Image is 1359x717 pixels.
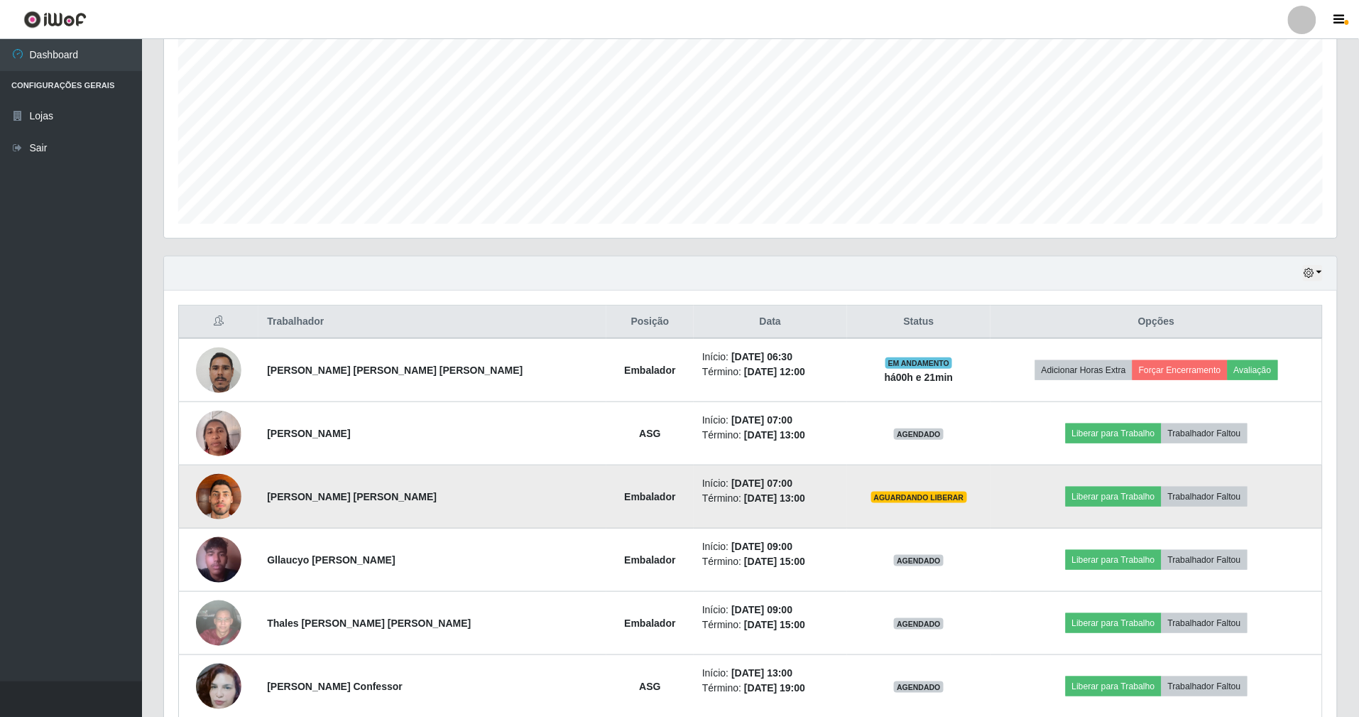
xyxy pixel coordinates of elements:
[1162,487,1248,507] button: Trabalhador Faltou
[196,466,241,527] img: 1750182643515.jpeg
[1066,550,1162,570] button: Liberar para Trabalho
[196,340,241,400] img: 1754513784799.jpeg
[702,413,839,428] li: Início:
[702,539,839,554] li: Início:
[1162,676,1248,696] button: Trabalhador Faltou
[731,414,792,426] time: [DATE] 07:00
[885,372,954,383] strong: há 00 h e 21 min
[731,541,792,552] time: [DATE] 09:00
[1066,613,1162,633] button: Liberar para Trabalho
[871,492,967,503] span: AGUARDANDO LIBERAR
[744,619,805,630] time: [DATE] 15:00
[702,476,839,491] li: Início:
[258,306,606,339] th: Trabalhador
[267,618,471,629] strong: Thales [PERSON_NAME] [PERSON_NAME]
[702,491,839,506] li: Término:
[702,350,839,365] li: Início:
[624,365,675,376] strong: Embalador
[1162,613,1248,633] button: Trabalhador Faltou
[1035,360,1132,380] button: Adicionar Horas Extra
[894,428,944,440] span: AGENDADO
[702,603,839,618] li: Início:
[731,667,792,679] time: [DATE] 13:00
[847,306,991,339] th: Status
[744,556,805,567] time: [DATE] 15:00
[894,555,944,566] span: AGENDADO
[639,428,660,439] strong: ASG
[744,492,805,504] time: [DATE] 13:00
[624,491,675,502] strong: Embalador
[702,618,839,632] li: Término:
[267,491,437,502] strong: [PERSON_NAME] [PERSON_NAME]
[267,681,403,692] strong: [PERSON_NAME] Confessor
[196,519,241,600] img: 1750804753278.jpeg
[267,554,395,566] strong: Gllaucyo [PERSON_NAME]
[894,681,944,693] span: AGENDADO
[639,681,660,692] strong: ASG
[702,554,839,569] li: Término:
[606,306,694,339] th: Posição
[1132,360,1228,380] button: Forçar Encerramento
[744,682,805,694] time: [DATE] 19:00
[1066,487,1162,507] button: Liberar para Trabalho
[702,666,839,681] li: Início:
[990,306,1322,339] th: Opções
[1066,424,1162,443] button: Liberar para Trabalho
[744,366,805,377] time: [DATE] 12:00
[1162,424,1248,443] button: Trabalhador Faltou
[1228,360,1278,380] button: Avaliação
[196,583,241,664] img: 1756745183275.jpeg
[23,11,87,28] img: CoreUI Logo
[885,357,953,369] span: EM ANDAMENTO
[702,428,839,443] li: Término:
[267,365,523,376] strong: [PERSON_NAME] [PERSON_NAME] [PERSON_NAME]
[624,618,675,629] strong: Embalador
[731,478,792,489] time: [DATE] 07:00
[894,618,944,630] span: AGENDADO
[731,604,792,615] time: [DATE] 09:00
[744,429,805,441] time: [DATE] 13:00
[196,403,241,463] img: 1737744028032.jpeg
[702,365,839,379] li: Término:
[1066,676,1162,696] button: Liberar para Trabalho
[624,554,675,566] strong: Embalador
[694,306,847,339] th: Data
[731,351,792,362] time: [DATE] 06:30
[1162,550,1248,570] button: Trabalhador Faltou
[267,428,350,439] strong: [PERSON_NAME]
[702,681,839,696] li: Término:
